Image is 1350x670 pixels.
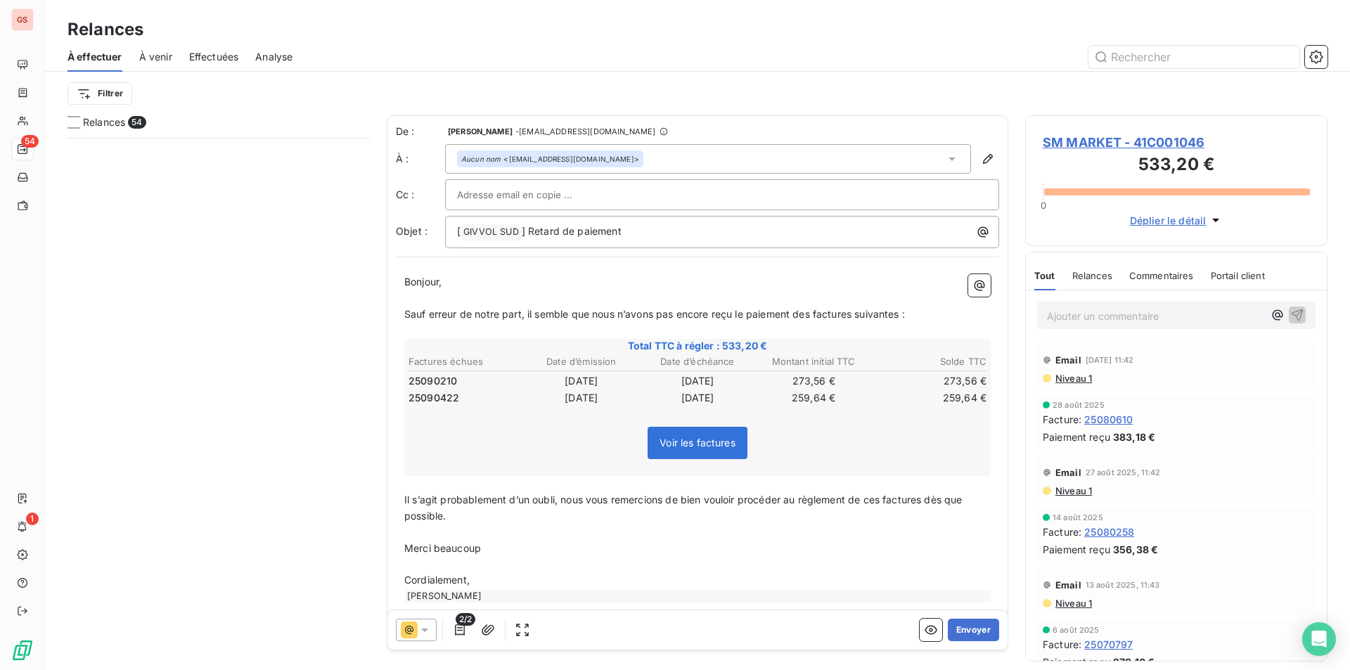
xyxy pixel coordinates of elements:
[1043,430,1110,444] span: Paiement reçu
[26,513,39,525] span: 1
[11,8,34,31] div: GS
[1043,655,1110,669] span: Paiement reçu
[406,339,989,353] span: Total TTC à régler : 533,20 €
[757,354,871,369] th: Montant initial TTC
[1053,626,1100,634] span: 6 août 2025
[404,494,965,522] span: Il s’agit probablement d’un oubli, nous vous remercions de bien vouloir procéder au règlement de ...
[1054,485,1092,496] span: Niveau 1
[1043,524,1081,539] span: Facture :
[189,50,239,64] span: Effectuées
[1055,579,1081,591] span: Email
[660,437,735,449] span: Voir les factures
[640,373,754,389] td: [DATE]
[524,373,638,389] td: [DATE]
[461,154,501,164] em: Aucun nom
[1055,467,1081,478] span: Email
[1043,152,1310,180] h3: 533,20 €
[461,224,521,240] span: GIVVOL SUD
[1084,524,1134,539] span: 25080258
[404,308,905,320] span: Sauf erreur de notre part, il semble que nous n’avons pas encore reçu le paiement des factures su...
[757,373,871,389] td: 273,56 €
[1043,412,1081,427] span: Facture :
[67,82,132,105] button: Filtrer
[1113,655,1155,669] span: 278,10 €
[21,135,39,148] span: 54
[1054,373,1092,384] span: Niveau 1
[409,391,459,405] span: 25090422
[1130,213,1207,228] span: Déplier le détail
[1086,468,1161,477] span: 27 août 2025, 11:42
[1088,46,1299,68] input: Rechercher
[873,390,987,406] td: 259,64 €
[515,127,655,136] span: - [EMAIL_ADDRESS][DOMAIN_NAME]
[1072,270,1112,281] span: Relances
[640,390,754,406] td: [DATE]
[948,619,999,641] button: Envoyer
[1055,354,1081,366] span: Email
[524,390,638,406] td: [DATE]
[448,127,513,136] span: [PERSON_NAME]
[83,115,125,129] span: Relances
[1211,270,1265,281] span: Portail client
[873,354,987,369] th: Solde TTC
[67,50,122,64] span: À effectuer
[461,154,639,164] div: <[EMAIL_ADDRESS][DOMAIN_NAME]>
[255,50,292,64] span: Analyse
[1084,637,1133,652] span: 25070797
[1084,412,1133,427] span: 25080610
[408,354,522,369] th: Factures échues
[404,276,442,288] span: Bonjour,
[524,354,638,369] th: Date d’émission
[1053,401,1105,409] span: 28 août 2025
[1043,542,1110,557] span: Paiement reçu
[1129,270,1194,281] span: Commentaires
[11,639,34,662] img: Logo LeanPay
[1043,637,1081,652] span: Facture :
[396,188,445,202] label: Cc :
[67,138,370,670] div: grid
[456,613,475,626] span: 2/2
[640,354,754,369] th: Date d’échéance
[522,225,622,237] span: ] Retard de paiement
[139,50,172,64] span: À venir
[1113,430,1155,444] span: 383,18 €
[396,225,427,237] span: Objet :
[757,390,871,406] td: 259,64 €
[1086,581,1160,589] span: 13 août 2025, 11:43
[1302,622,1336,656] div: Open Intercom Messenger
[1054,598,1092,609] span: Niveau 1
[409,374,457,388] span: 25090210
[457,225,461,237] span: [
[1034,270,1055,281] span: Tout
[873,373,987,389] td: 273,56 €
[1126,212,1228,228] button: Déplier le détail
[404,542,481,554] span: Merci beaucoup
[128,116,146,129] span: 54
[67,17,143,42] h3: Relances
[396,124,445,138] span: De :
[1053,513,1103,522] span: 14 août 2025
[404,574,470,586] span: Cordialement,
[1113,542,1158,557] span: 356,38 €
[1041,200,1046,211] span: 0
[1086,356,1134,364] span: [DATE] 11:42
[396,152,445,166] label: À :
[457,184,608,205] input: Adresse email en copie ...
[1043,133,1310,152] span: SM MARKET - 41C001046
